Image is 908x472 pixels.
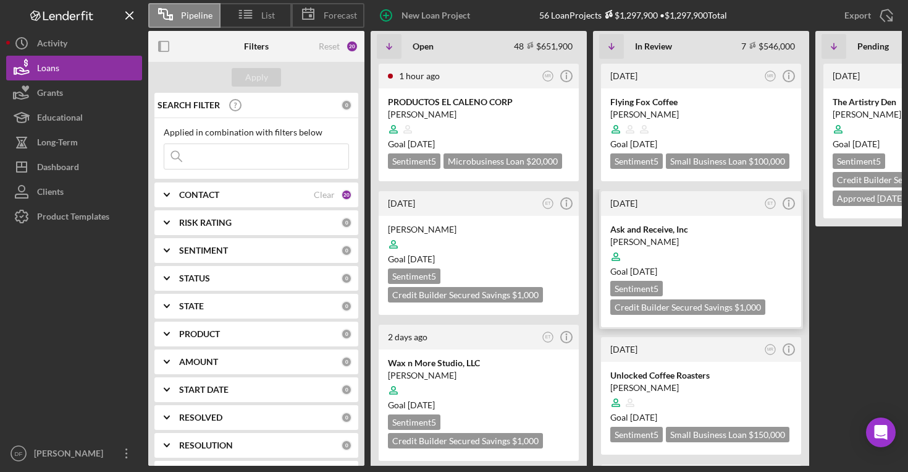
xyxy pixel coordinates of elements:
button: MR [762,341,779,358]
a: Activity [6,31,142,56]
a: 2 days agoETWax n More Studio, LLC[PERSON_NAME]Goal [DATE]Sentiment5Credit Builder Secured Saving... [377,323,581,463]
div: 0 [341,301,352,312]
b: RESOLVED [179,413,222,423]
time: 11/09/2025 [630,266,657,277]
button: MR [762,68,779,85]
a: [DATE]ET[PERSON_NAME]Goal [DATE]Sentiment5Credit Builder Secured Savings $1,000 [377,189,581,317]
div: Loans [37,56,59,84]
b: START DATE [179,385,229,395]
button: Dashboard [6,155,142,179]
b: STATE [179,301,204,311]
span: $1,000 [734,302,761,312]
time: 2025-10-13 14:09 [399,71,440,81]
div: Clients [37,179,64,207]
div: [PERSON_NAME] [610,382,792,394]
text: ET [768,201,773,205]
div: 0 [341,217,352,228]
a: [DATE]MRUnlocked Coffee Roasters[PERSON_NAME]Goal [DATE]Sentiment5Small Business Loan $150,000 [599,335,803,457]
time: 03/31/2024 [630,139,657,149]
button: Export [832,3,902,28]
div: Dashboard [37,155,79,182]
div: [PERSON_NAME] [388,223,570,236]
b: SEARCH FILTER [158,100,220,110]
div: [PERSON_NAME] [388,108,570,121]
button: Educational [6,105,142,130]
span: $1,000 [512,436,539,446]
div: 0 [341,100,352,111]
div: Open Intercom Messenger [866,418,896,447]
div: Long-Term [37,130,78,158]
div: 48 $651,900 [514,41,573,51]
div: Small Business Loan [666,427,789,442]
span: Goal [DATE] [833,139,880,149]
span: Goal [610,412,657,423]
button: MR [540,68,557,85]
time: 11/26/2025 [408,254,435,264]
button: Long-Term [6,130,142,155]
span: Goal [610,266,657,277]
div: Flying Fox Coffee [610,96,792,108]
div: $1,297,900 [602,10,658,20]
a: Clients [6,179,142,204]
button: Loans [6,56,142,80]
div: Activity [37,31,67,59]
time: 2025-10-11 19:23 [388,332,427,342]
div: PRODUCTOS EL CALENO CORP [388,96,570,108]
div: Sentiment 5 [388,268,440,284]
button: Grants [6,80,142,105]
div: 0 [341,245,352,256]
button: New Loan Project [371,3,482,28]
div: Grants [37,80,63,108]
span: $100,000 [749,156,785,166]
a: [DATE]MRFlying Fox Coffee[PERSON_NAME]Goal [DATE]Sentiment5Small Business Loan $100,000 [599,62,803,183]
a: 1 hour agoMRPRODUCTOS EL CALENO CORP[PERSON_NAME]Goal [DATE]Sentiment5Microbusiness Loan $20,000 [377,62,581,183]
text: DF [15,450,23,457]
b: PRODUCT [179,329,220,339]
div: 0 [341,412,352,423]
div: 7 $546,000 [741,41,795,51]
b: AMOUNT [179,357,218,367]
text: MR [545,74,551,78]
text: MR [767,347,773,351]
div: Credit Builder Secured Savings [388,287,543,303]
div: Small Business Loan [666,153,789,169]
span: Goal [388,254,435,264]
time: 11/24/2025 [408,400,435,410]
b: SENTIMENT [179,246,228,255]
div: [PERSON_NAME] [388,369,570,382]
b: Filters [244,41,269,51]
div: New Loan Project [401,3,470,28]
div: Ask and Receive, Inc [610,223,792,236]
div: Unlocked Coffee Roasters [610,369,792,382]
div: 0 [341,384,352,395]
div: 0 [341,273,352,284]
time: 11/24/2025 [408,139,435,149]
time: 2025-09-15 16:35 [610,344,637,354]
b: CONTACT [179,190,219,200]
span: Goal [388,400,435,410]
div: 0 [341,440,352,451]
button: Product Templates [6,204,142,229]
span: $150,000 [749,429,785,440]
b: RISK RATING [179,218,232,228]
div: Apply [245,68,268,87]
div: [PERSON_NAME] [610,108,792,121]
div: Sentiment 5 [610,281,663,296]
div: Clear [314,190,335,200]
b: Pending [857,41,889,51]
button: ET [540,195,557,212]
div: Sentiment 5 [833,153,885,169]
text: ET [545,335,550,339]
time: 2025-10-07 17:57 [610,71,637,81]
div: Credit Builder Secured Savings [610,299,765,315]
button: Apply [232,68,281,87]
b: STATUS [179,273,210,283]
div: Sentiment 5 [610,427,663,442]
div: 0 [341,356,352,367]
div: Educational [37,105,83,133]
